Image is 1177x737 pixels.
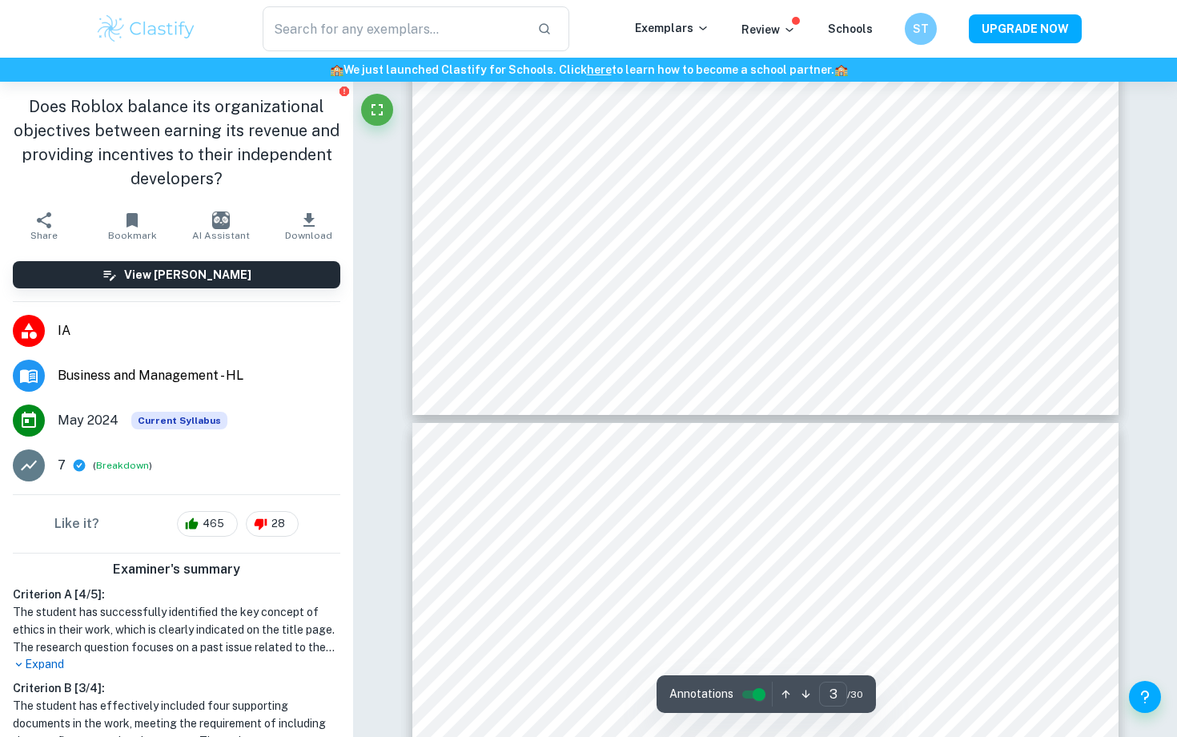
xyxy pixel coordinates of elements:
[58,366,340,385] span: Business and Management - HL
[263,6,524,51] input: Search for any exemplars...
[58,456,66,475] p: 7
[246,511,299,537] div: 28
[131,412,227,429] span: Current Syllabus
[93,458,152,473] span: ( )
[54,514,99,534] h6: Like it?
[263,516,294,532] span: 28
[361,94,393,126] button: Fullscreen
[95,13,197,45] img: Clastify logo
[108,230,157,241] span: Bookmark
[58,411,119,430] span: May 2024
[13,679,340,697] h6: Criterion B [ 3 / 4 ]:
[338,85,350,97] button: Report issue
[194,516,233,532] span: 465
[88,203,176,248] button: Bookmark
[1129,681,1161,713] button: Help and Feedback
[635,19,709,37] p: Exemplars
[131,412,227,429] div: This exemplar is based on the current syllabus. Feel free to refer to it for inspiration/ideas wh...
[669,686,733,703] span: Annotations
[124,266,251,284] h6: View [PERSON_NAME]
[192,230,250,241] span: AI Assistant
[13,603,340,656] h1: The student has successfully identified the key concept of ethics in their work, which is clearly...
[96,458,149,473] button: Breakdown
[828,22,873,35] a: Schools
[905,13,937,45] button: ST
[212,211,230,229] img: AI Assistant
[330,63,343,76] span: 🏫
[177,203,265,248] button: AI Assistant
[58,321,340,340] span: IA
[847,687,863,702] span: / 30
[265,203,353,248] button: Download
[13,261,340,288] button: View [PERSON_NAME]
[587,63,612,76] a: here
[969,14,1082,43] button: UPGRADE NOW
[3,61,1174,79] h6: We just launched Clastify for Schools. Click to learn how to become a school partner.
[741,21,796,38] p: Review
[912,20,930,38] h6: ST
[13,95,340,191] h1: Does Roblox balance its organizational objectives between earning its revenue and providing incen...
[13,586,340,603] h6: Criterion A [ 4 / 5 ]:
[6,560,347,579] h6: Examiner's summary
[177,511,238,537] div: 465
[30,230,58,241] span: Share
[285,230,332,241] span: Download
[13,656,340,673] p: Expand
[834,63,848,76] span: 🏫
